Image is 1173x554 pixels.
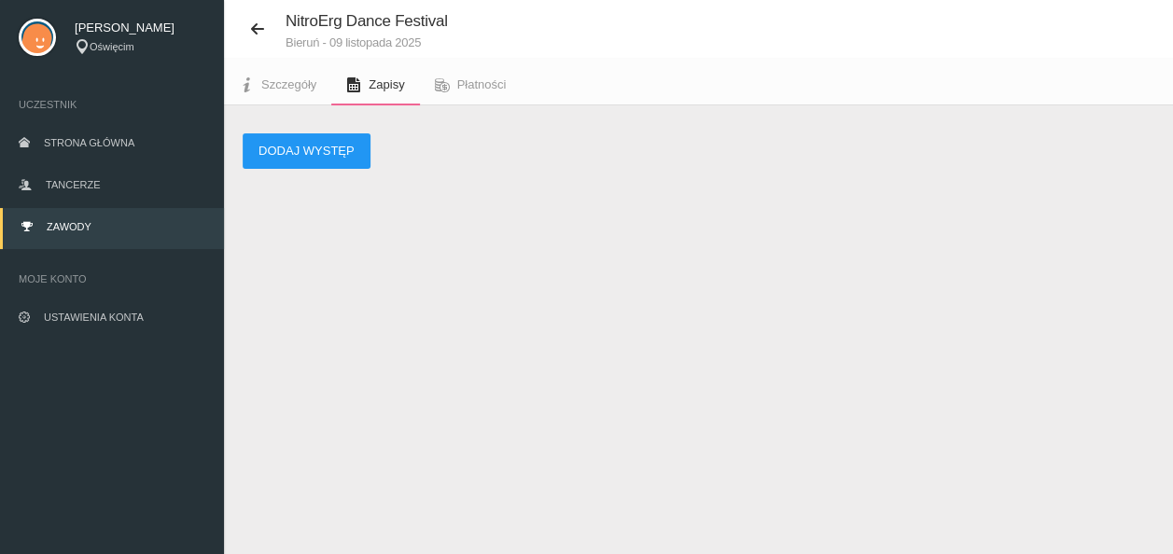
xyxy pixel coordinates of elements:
[286,36,448,48] small: Bieruń - 09 listopada 2025
[75,39,205,55] div: Oświęcim
[286,12,448,30] span: NitroErg Dance Festival
[420,64,522,105] a: Płatności
[19,19,56,56] img: svg
[47,221,91,232] span: Zawody
[46,179,100,190] span: Tancerze
[457,77,507,91] span: Płatności
[331,64,419,105] a: Zapisy
[224,64,331,105] a: Szczegóły
[75,19,205,37] span: [PERSON_NAME]
[44,312,144,323] span: Ustawienia konta
[243,133,370,169] button: Dodaj występ
[19,95,205,114] span: Uczestnik
[44,137,134,148] span: Strona główna
[261,77,316,91] span: Szczegóły
[19,270,205,288] span: Moje konto
[369,77,404,91] span: Zapisy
